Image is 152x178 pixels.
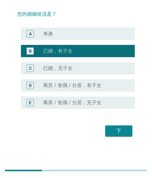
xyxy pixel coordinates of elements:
div: B [29,48,32,54]
label: 已婚，有子女 [43,48,73,54]
label: 已婚，无子女 [43,65,73,71]
label: 离异 / 丧偶 / 分居，无子女 [43,100,102,106]
h2: 您的婚姻状况是？ [17,4,135,18]
div: D [29,82,32,89]
div: C [29,65,32,71]
div: 下 [110,127,127,135]
label: 单身 [43,31,53,37]
div: A [29,30,32,37]
div: E [29,99,31,106]
label: 离异 / 丧偶 / 分居，有子女 [43,82,102,89]
button: 下 [105,125,132,136]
